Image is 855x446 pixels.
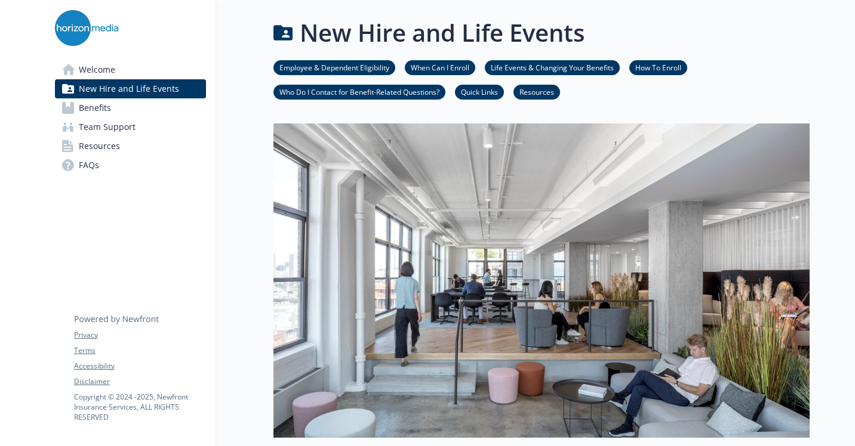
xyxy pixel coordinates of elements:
span: New Hire and Life Events [79,79,179,98]
a: Resources [513,86,560,97]
a: Who Do I Contact for Benefit-Related Questions? [273,86,445,97]
a: Resources [55,137,206,156]
a: FAQs [55,156,206,175]
span: FAQs [79,156,99,175]
span: Team Support [79,117,136,137]
h1: New Hire and Life Events [300,15,585,51]
a: Life Events & Changing Your Benefits [485,61,620,73]
p: Copyright © 2024 - 2025 , Newfront Insurance Services, ALL RIGHTS RESERVED [74,392,205,422]
a: Privacy [74,330,205,340]
a: Disclaimer [74,376,205,387]
a: Team Support [55,117,206,137]
img: new hire page banner [273,123,810,437]
a: How To Enroll [629,61,687,73]
a: Welcome [55,60,206,79]
a: Benefits [55,98,206,117]
a: Quick Links [455,86,504,97]
a: New Hire and Life Events [55,79,206,98]
a: Employee & Dependent Eligibility [273,61,395,73]
span: Resources [79,137,120,156]
span: Welcome [79,60,115,79]
span: Benefits [79,98,111,117]
a: Accessibility [74,361,205,371]
a: When Can I Enroll [405,61,475,73]
a: Terms [74,345,205,356]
